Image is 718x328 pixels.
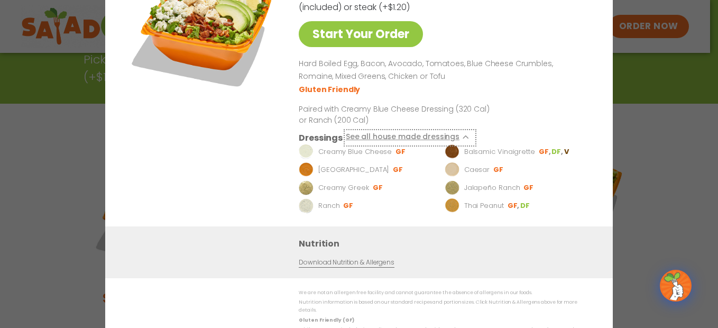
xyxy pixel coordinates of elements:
li: DF [551,147,564,157]
img: Dressing preview image for Balsamic Vinaigrette [445,144,459,159]
p: Jalapeño Ranch [464,183,520,193]
li: GF [393,165,404,175]
p: Caesar [464,165,490,175]
li: GF [508,201,520,211]
p: Creamy Blue Cheese [318,147,392,157]
p: Nutrition information is based on our standard recipes and portion sizes. Click Nutrition & Aller... [299,298,592,315]
img: Dressing preview image for Ranch [299,198,314,213]
h3: Nutrition [299,237,597,250]
img: Dressing preview image for Caesar [445,162,459,177]
li: GF [523,183,535,193]
p: Hard Boiled Egg, Bacon, Avocado, Tomatoes, Blue Cheese Crumbles, Romaine, Mixed Greens, Chicken o... [299,58,587,83]
button: See all house made dressings [346,131,474,144]
li: DF [520,201,531,211]
li: V [564,147,570,157]
li: GF [395,147,407,157]
strong: Gluten Friendly (GF) [299,317,354,323]
img: Dressing preview image for Jalapeño Ranch [445,180,459,195]
p: Balsamic Vinaigrette [464,147,535,157]
li: Gluten Friendly [299,84,362,95]
li: GF [539,147,551,157]
img: wpChatIcon [661,271,691,300]
a: Download Nutrition & Allergens [299,258,394,268]
img: Dressing preview image for Creamy Greek [299,180,314,195]
p: Paired with Creamy Blue Cheese Dressing (320 Cal) or Ranch (200 Cal) [299,104,494,126]
li: GF [373,183,384,193]
p: [GEOGRAPHIC_DATA] [318,165,389,175]
a: Start Your Order [299,21,423,47]
img: Dressing preview image for Thai Peanut [445,198,459,213]
h3: Dressings [299,131,343,144]
li: GF [343,201,354,211]
img: Dressing preview image for Creamy Blue Cheese [299,144,314,159]
p: We are not an allergen free facility and cannot guarantee the absence of allergens in our foods. [299,289,592,297]
li: GF [493,165,504,175]
p: Thai Peanut [464,201,504,211]
p: Creamy Greek [318,183,369,193]
img: Dressing preview image for BBQ Ranch [299,162,314,177]
p: Ranch [318,201,340,211]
